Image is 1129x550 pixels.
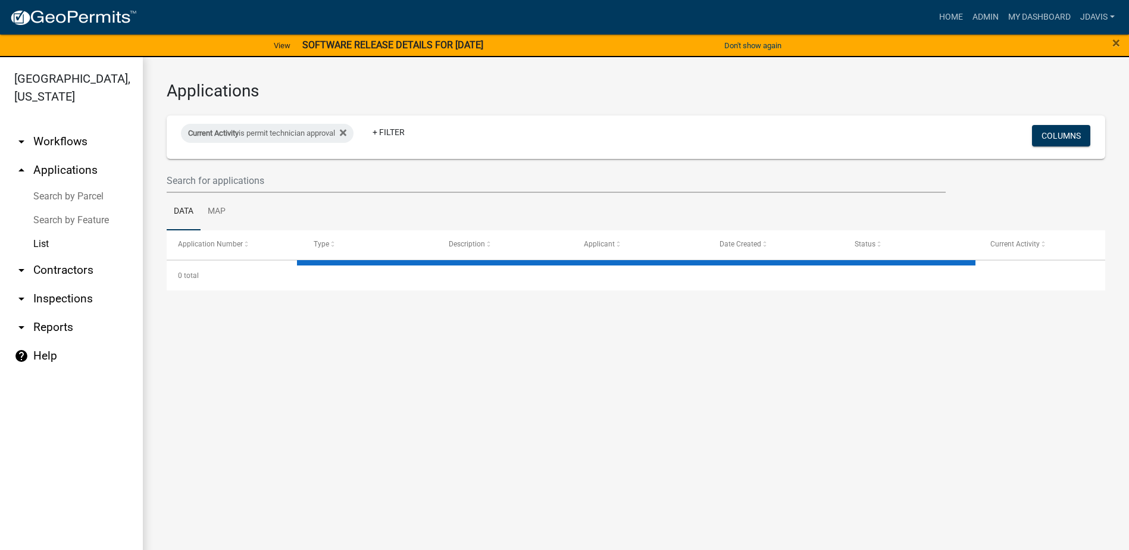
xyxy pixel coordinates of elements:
[167,230,302,259] datatable-header-cell: Application Number
[314,240,329,248] span: Type
[14,320,29,335] i: arrow_drop_down
[1075,6,1119,29] a: jdavis
[934,6,968,29] a: Home
[178,240,243,248] span: Application Number
[201,193,233,231] a: Map
[363,121,414,143] a: + Filter
[437,230,573,259] datatable-header-cell: Description
[1112,36,1120,50] button: Close
[584,240,615,248] span: Applicant
[167,168,946,193] input: Search for applications
[449,240,485,248] span: Description
[14,263,29,277] i: arrow_drop_down
[14,135,29,149] i: arrow_drop_down
[843,230,978,259] datatable-header-cell: Status
[167,261,1105,290] div: 0 total
[181,124,354,143] div: is permit technician approval
[708,230,843,259] datatable-header-cell: Date Created
[188,129,239,137] span: Current Activity
[269,36,295,55] a: View
[167,193,201,231] a: Data
[14,349,29,363] i: help
[302,39,483,51] strong: SOFTWARE RELEASE DETAILS FOR [DATE]
[855,240,875,248] span: Status
[167,81,1105,101] h3: Applications
[1003,6,1075,29] a: My Dashboard
[720,240,761,248] span: Date Created
[14,163,29,177] i: arrow_drop_up
[1032,125,1090,146] button: Columns
[968,6,1003,29] a: Admin
[573,230,708,259] datatable-header-cell: Applicant
[302,230,437,259] datatable-header-cell: Type
[14,292,29,306] i: arrow_drop_down
[1112,35,1120,51] span: ×
[979,230,1114,259] datatable-header-cell: Current Activity
[990,240,1040,248] span: Current Activity
[720,36,786,55] button: Don't show again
